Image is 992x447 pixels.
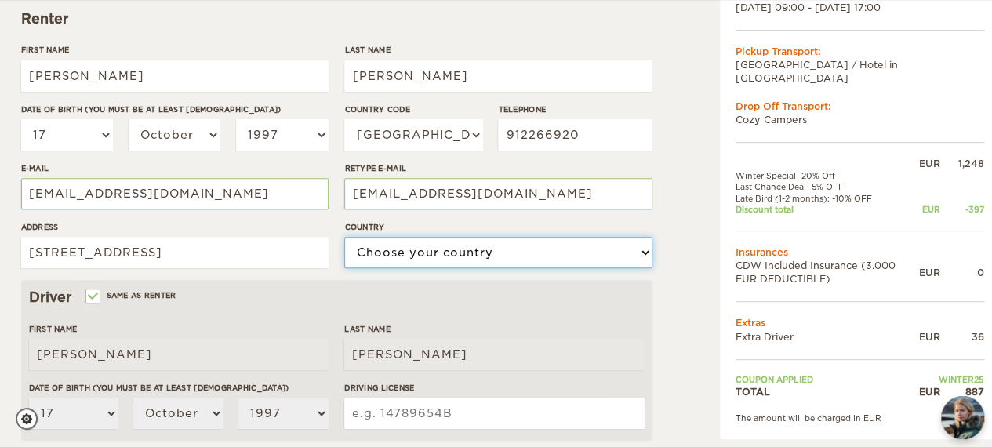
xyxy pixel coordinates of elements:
div: 1,248 [940,157,984,170]
label: Date of birth (You must be at least [DEMOGRAPHIC_DATA]) [29,382,329,394]
td: Late Bird (1-2 months): -10% OFF [736,193,919,204]
div: 0 [940,266,984,279]
div: [DATE] 09:00 - [DATE] 17:00 [736,1,984,14]
input: e.g. William [29,339,329,370]
td: CDW Included Insurance (3.000 EUR DEDUCTIBLE) [736,259,919,285]
div: The amount will be charged in EUR [736,412,984,423]
button: chat-button [941,396,984,439]
input: e.g. 14789654B [344,398,644,429]
div: EUR [919,330,940,343]
input: e.g. William [21,60,329,92]
label: Address [21,221,329,233]
div: EUR [919,385,940,398]
td: TOTAL [736,385,919,398]
input: e.g. example@example.com [21,178,329,209]
input: e.g. Smith [344,339,644,370]
label: First Name [29,323,329,335]
input: Same as renter [87,293,97,303]
td: Coupon applied [736,374,919,385]
div: EUR [919,204,940,215]
input: e.g. 1 234 567 890 [498,119,652,151]
label: E-mail [21,162,329,174]
a: Cookie settings [16,408,48,430]
input: e.g. Street, City, Zip Code [21,237,329,268]
td: Cozy Campers [736,113,984,126]
td: Extras [736,316,984,329]
label: First Name [21,44,329,56]
td: Winter Special -20% Off [736,170,919,181]
label: Telephone [498,104,652,115]
div: Pickup Transport: [736,45,984,58]
td: Last Chance Deal -5% OFF [736,181,919,192]
td: Insurances [736,245,984,259]
td: Extra Driver [736,330,919,343]
img: Freyja at Cozy Campers [941,396,984,439]
td: [GEOGRAPHIC_DATA] / Hotel in [GEOGRAPHIC_DATA] [736,58,984,85]
td: WINTER25 [919,374,984,385]
div: EUR [919,266,940,279]
div: Drop Off Transport: [736,100,984,113]
div: -397 [940,204,984,215]
div: 887 [940,385,984,398]
label: Retype E-mail [344,162,652,174]
div: Renter [21,9,652,28]
div: Driver [29,288,645,307]
label: Same as renter [87,288,176,303]
label: Date of birth (You must be at least [DEMOGRAPHIC_DATA]) [21,104,329,115]
label: Driving License [344,382,644,394]
label: Country [344,221,652,233]
input: e.g. Smith [344,60,652,92]
input: e.g. example@example.com [344,178,652,209]
div: EUR [919,157,940,170]
label: Country Code [344,104,482,115]
div: 36 [940,330,984,343]
label: Last Name [344,44,652,56]
label: Last Name [344,323,644,335]
td: Discount total [736,204,919,215]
